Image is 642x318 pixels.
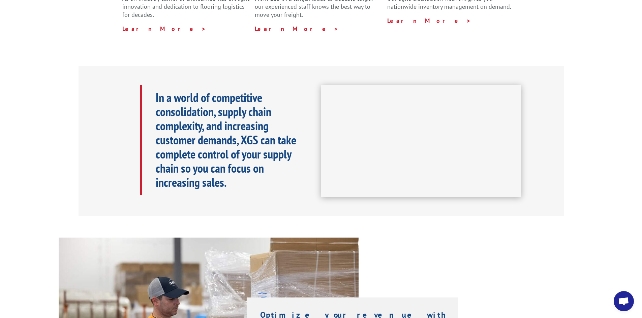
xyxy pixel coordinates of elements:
a: Learn More > [255,25,339,33]
b: In a world of competitive consolidation, supply chain complexity, and increasing customer demands... [156,90,296,190]
div: Open chat [614,291,634,311]
iframe: XGS Logistics Solutions [321,85,521,198]
a: Learn More > [387,17,471,25]
a: Learn More > [122,25,206,33]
